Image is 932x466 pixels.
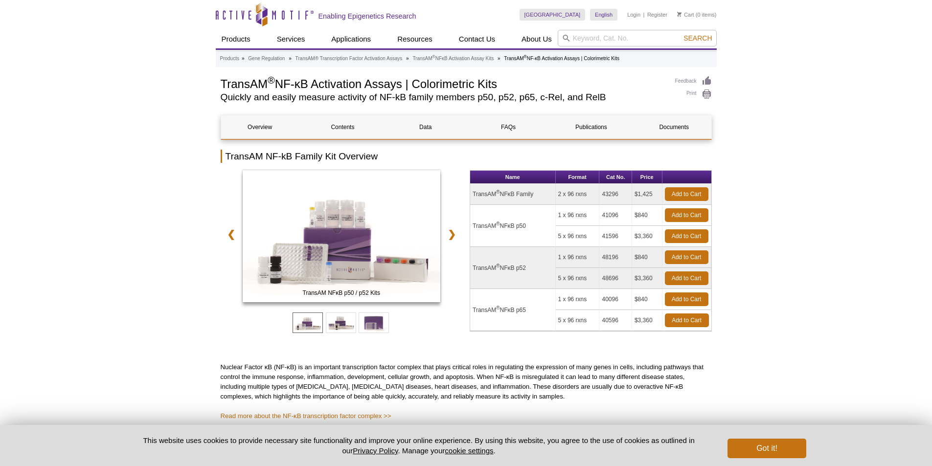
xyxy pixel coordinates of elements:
a: FAQs [469,115,547,139]
h2: Quickly and easily measure activity of NF-kB family members p50, p52, p65, c-Rel, and RelB [221,93,665,102]
sup: ® [496,305,500,311]
sup: ® [432,54,435,59]
a: ❮ [221,223,242,245]
a: Products [216,30,256,48]
td: $840 [632,205,662,226]
a: Add to Cart [665,250,708,264]
sup: ® [496,263,500,268]
td: 43296 [599,184,632,205]
td: 5 x 96 rxns [556,226,600,247]
td: $3,360 [632,226,662,247]
th: Name [470,171,556,184]
a: Add to Cart [665,292,708,306]
a: Feedback [675,76,712,87]
p: Nuclear Factor κB (NF-κB) is an important transcription factor complex that plays critical roles ... [221,362,712,401]
a: Publications [552,115,630,139]
td: 5 x 96 rxns [556,310,600,331]
a: Applications [325,30,377,48]
li: TransAM NF-κB Activation Assays | Colorimetric Kits [504,56,619,61]
a: Contact Us [453,30,501,48]
li: » [242,56,245,61]
a: TransAM® Transcription Factor Activation Assays [296,54,403,63]
button: cookie settings [445,446,493,455]
li: | [643,9,645,21]
img: Your Cart [677,12,682,17]
a: Print [675,89,712,100]
h1: TransAM NF-κB Activation Assays | Colorimetric Kits [221,76,665,90]
a: Login [627,11,640,18]
li: (0 items) [677,9,717,21]
td: $840 [632,289,662,310]
li: » [498,56,500,61]
sup: ® [524,54,527,59]
a: Read more about the NF-κB transcription factor complex >> [221,412,391,420]
td: 40596 [599,310,632,331]
input: Keyword, Cat. No. [558,30,717,46]
a: Data [386,115,464,139]
td: TransAM NFκB p52 [470,247,556,289]
a: Register [647,11,667,18]
sup: ® [268,75,275,86]
a: Add to Cart [665,229,708,243]
td: 40096 [599,289,632,310]
a: Overview [221,115,299,139]
td: 48196 [599,247,632,268]
td: $3,360 [632,310,662,331]
a: Add to Cart [665,271,708,285]
li: » [406,56,409,61]
th: Price [632,171,662,184]
a: About Us [516,30,558,48]
td: $1,425 [632,184,662,205]
a: Add to Cart [665,313,709,327]
a: Add to Cart [665,208,708,222]
td: 5 x 96 rxns [556,268,600,289]
a: Gene Regulation [248,54,285,63]
td: 1 x 96 rxns [556,247,600,268]
td: 41596 [599,226,632,247]
th: Cat No. [599,171,632,184]
a: Add to Cart [665,187,708,201]
a: Products [220,54,239,63]
td: 2 x 96 rxns [556,184,600,205]
a: [GEOGRAPHIC_DATA] [520,9,586,21]
td: $840 [632,247,662,268]
th: Format [556,171,600,184]
p: This website uses cookies to provide necessary site functionality and improve your online experie... [126,435,712,456]
sup: ® [496,221,500,226]
td: 1 x 96 rxns [556,205,600,226]
sup: ® [496,189,500,195]
a: TransAM NFκB p50 / p52 Kits [243,170,441,305]
td: 41096 [599,205,632,226]
a: Services [271,30,311,48]
td: TransAM NFκB Family [470,184,556,205]
td: 48696 [599,268,632,289]
span: TransAM NFκB p50 / p52 Kits [245,288,438,298]
a: ❯ [441,223,462,245]
a: Documents [635,115,713,139]
span: Search [683,34,712,42]
td: 1 x 96 rxns [556,289,600,310]
img: TransAM NFκB p50 / p52 Kits [243,170,441,302]
a: Contents [304,115,382,139]
td: $3,360 [632,268,662,289]
a: Cart [677,11,694,18]
a: TransAM®NFκB Activation Assay Kits [412,54,494,63]
a: Privacy Policy [353,446,398,455]
a: English [590,9,617,21]
td: TransAM NFκB p50 [470,205,556,247]
button: Got it! [727,439,806,458]
h2: TransAM NF-kB Family Kit Overview [221,150,712,163]
button: Search [681,34,715,43]
td: TransAM NFκB p65 [470,289,556,331]
li: » [289,56,292,61]
a: Resources [391,30,438,48]
h2: Enabling Epigenetics Research [318,12,416,21]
